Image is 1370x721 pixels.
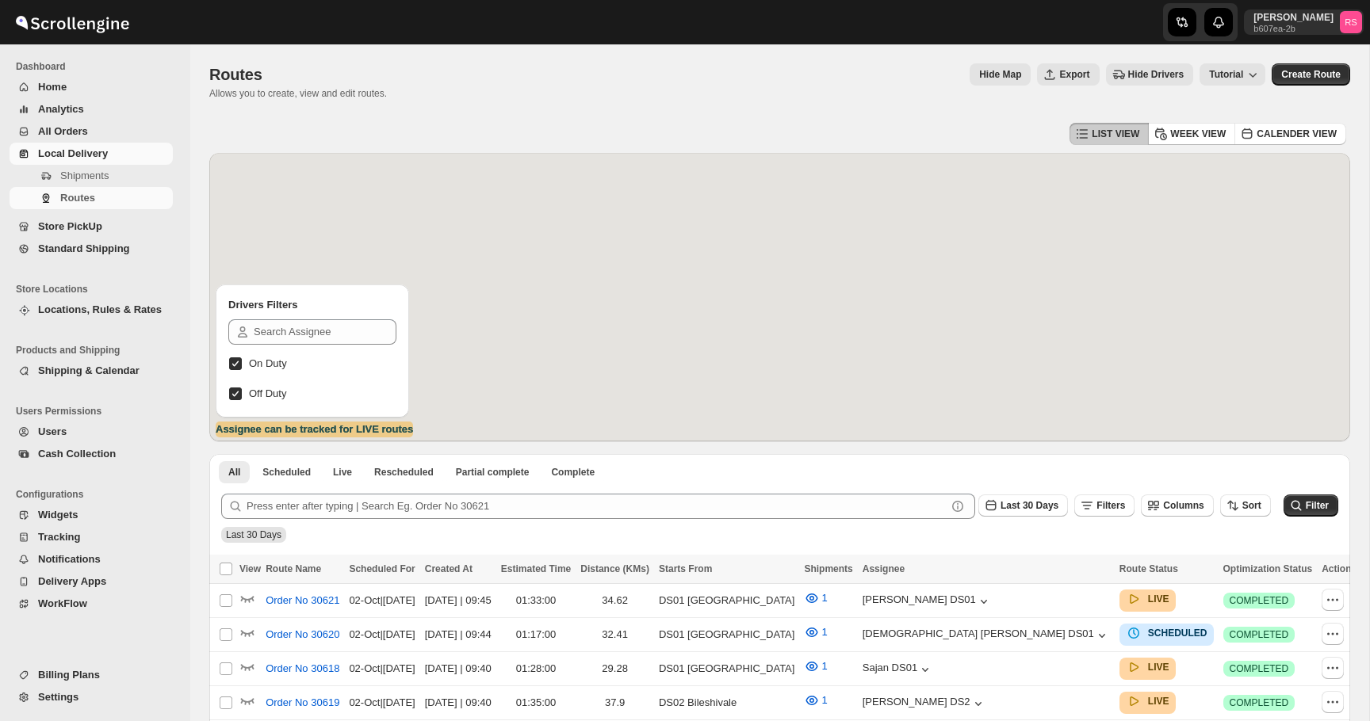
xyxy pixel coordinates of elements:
span: Tracking [38,531,80,543]
span: 1 [821,592,827,604]
button: Widgets [10,504,173,526]
button: Last 30 Days [978,494,1068,517]
text: RS [1345,17,1357,27]
span: Created At [425,563,473,574]
span: Standard Shipping [38,242,130,254]
div: 01:28:00 [501,661,571,677]
span: Off Duty [249,387,286,399]
span: Order No 30620 [266,627,339,643]
button: Order No 30619 [256,690,349,715]
input: Press enter after typing | Search Eg. Order No 30621 [247,494,947,519]
span: COMPLETED [1230,594,1289,607]
button: Routes [10,187,173,209]
button: 1 [794,620,836,645]
button: [DEMOGRAPHIC_DATA] [PERSON_NAME] DS01 [863,628,1110,643]
div: DS01 [GEOGRAPHIC_DATA] [659,661,794,677]
div: 34.62 [580,593,649,608]
span: All [228,466,240,479]
span: COMPLETED [1230,696,1289,709]
span: Sort [1242,500,1261,511]
button: Map action label [970,63,1031,86]
span: On Duty [249,357,287,369]
label: Assignee can be tracked for LIVE routes [216,422,413,437]
button: Locations, Rules & Rates [10,299,173,321]
span: Order No 30619 [266,695,339,711]
span: Hide Drivers [1128,68,1184,81]
button: Order No 30620 [256,622,349,647]
span: Create Route [1281,68,1341,81]
span: Assignee [863,563,905,574]
button: LIVE [1126,659,1169,675]
span: Home [38,81,67,93]
button: CALENDER VIEW [1234,123,1346,145]
span: Shipments [804,563,852,574]
div: 32.41 [580,627,649,643]
button: Settings [10,686,173,708]
img: ScrollEngine [13,2,132,42]
span: Billing Plans [38,669,100,681]
span: Optimization Status [1223,563,1313,574]
button: Hide Drivers [1106,63,1194,86]
button: LIST VIEW [1070,123,1149,145]
span: Users Permissions [16,405,179,418]
p: [PERSON_NAME] [1253,11,1334,24]
span: Live [333,466,352,479]
button: [PERSON_NAME] DS2 [863,696,986,711]
button: SCHEDULED [1126,625,1207,641]
span: Hide Map [979,68,1021,81]
button: LIVE [1126,591,1169,607]
span: Order No 30618 [266,661,339,677]
span: All Orders [38,125,88,137]
button: WEEK VIEW [1148,123,1235,145]
span: CALENDER VIEW [1257,128,1337,140]
div: [DATE] | 09:40 [425,661,492,677]
span: Shipments [60,170,109,181]
span: Filters [1096,500,1125,511]
span: Local Delivery [38,147,108,159]
span: Romil Seth [1340,11,1362,33]
span: Partial complete [456,466,530,479]
span: 1 [821,626,827,638]
button: 1 [794,586,836,611]
span: 02-Oct | [DATE] [349,696,415,708]
button: Notifications [10,548,173,570]
span: Store PickUp [38,220,102,232]
span: Scheduled [262,466,311,479]
div: 01:35:00 [501,695,571,711]
span: WorkFlow [38,597,87,609]
span: Rescheduled [374,466,434,479]
span: Last 30 Days [226,529,281,540]
button: LIVE [1126,693,1169,709]
button: Sajan DS01 [863,662,933,677]
button: Columns [1141,494,1213,517]
button: Billing Plans [10,664,173,686]
input: Search Assignee [254,319,396,345]
span: Shipping & Calendar [38,364,140,376]
button: Tracking [10,526,173,548]
span: Starts From [659,563,712,574]
span: Action [1322,563,1351,574]
button: Export [1037,63,1099,86]
div: 29.28 [580,661,649,677]
button: Delivery Apps [10,570,173,593]
button: All routes [219,461,250,483]
span: Widgets [38,509,78,521]
span: Columns [1163,500,1204,511]
span: Configurations [16,488,179,501]
span: Products and Shipping [16,344,179,357]
button: Order No 30621 [256,588,349,613]
button: WorkFlow [10,593,173,615]
span: Estimated Time [501,563,571,574]
span: Route Status [1119,563,1178,574]
button: Sort [1220,494,1271,517]
span: Complete [551,466,595,479]
span: Locations, Rules & Rates [38,303,162,315]
button: [PERSON_NAME] DS01 [863,593,992,609]
button: All Orders [10,120,173,143]
span: 1 [821,660,827,672]
span: Routes [60,192,95,204]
